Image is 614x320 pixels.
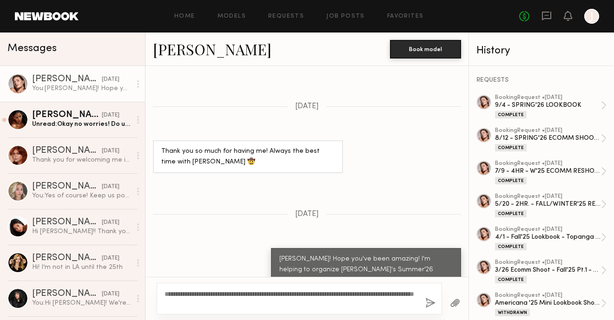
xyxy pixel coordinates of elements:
[32,120,131,129] div: Unread: Okay no worries! Do u have any possible dates?
[495,200,601,209] div: 5/20 - 2HR. - FALL/WINTER'25 RESHOOT
[390,45,461,52] a: Book model
[495,210,527,217] div: Complete
[153,39,271,59] a: [PERSON_NAME]
[495,134,601,143] div: 8/12 - SPRING'26 ECOMM SHOOT - 7HRS
[102,75,119,84] div: [DATE]
[495,95,607,118] a: bookingRequest •[DATE]9/4 - SPRING'26 LOOKBOOKComplete
[32,146,102,156] div: [PERSON_NAME]
[268,13,304,20] a: Requests
[495,276,527,283] div: Complete
[32,299,131,307] div: You: Hi [PERSON_NAME]! We're reaching out from the [PERSON_NAME] Jeans wholesale department ([URL...
[495,194,601,200] div: booking Request • [DATE]
[495,260,607,283] a: bookingRequest •[DATE]3/26 Ecomm Shoot - Fall'25 Pt.1 - 4HR.Complete
[495,128,607,151] a: bookingRequest •[DATE]8/12 - SPRING'26 ECOMM SHOOT - 7HRSComplete
[495,233,601,242] div: 4/1 - Fall'25 Lookbook - Topanga - 6HRS
[495,95,601,101] div: booking Request • [DATE]
[32,218,102,227] div: [PERSON_NAME]
[476,77,607,84] div: REQUESTS
[174,13,195,20] a: Home
[32,75,102,84] div: [PERSON_NAME]
[279,254,453,307] div: [PERSON_NAME]! Hope you've been amazing! I'm helping to organize [PERSON_NAME]'s Summer'26 Ecomm ...
[7,43,57,54] span: Messages
[102,147,119,156] div: [DATE]
[495,227,607,250] a: bookingRequest •[DATE]4/1 - Fall'25 Lookbook - Topanga - 6HRSComplete
[495,161,607,184] a: bookingRequest •[DATE]7/9 - 4HR - W'25 ECOMM RESHOOTComplete
[32,227,131,236] div: Hi [PERSON_NAME]!! Thank you so much for thinking of me!! I’m currently only able to fly out for ...
[102,111,119,120] div: [DATE]
[387,13,424,20] a: Favorites
[495,194,607,217] a: bookingRequest •[DATE]5/20 - 2HR. - FALL/WINTER'25 RESHOOTComplete
[495,227,601,233] div: booking Request • [DATE]
[32,182,102,191] div: [PERSON_NAME]
[495,243,527,250] div: Complete
[102,290,119,299] div: [DATE]
[495,128,601,134] div: booking Request • [DATE]
[326,13,365,20] a: Job Posts
[102,183,119,191] div: [DATE]
[32,263,131,272] div: Hi! I’m not in LA until the 25th
[495,293,607,316] a: bookingRequest •[DATE]Americana '25 Mini Lookbook Shoot - 5HRSWithdrawn
[102,254,119,263] div: [DATE]
[32,289,102,299] div: [PERSON_NAME]
[495,177,527,184] div: Complete
[584,9,599,24] a: J
[495,111,527,118] div: Complete
[295,210,319,218] span: [DATE]
[218,13,246,20] a: Models
[476,46,607,56] div: History
[495,161,601,167] div: booking Request • [DATE]
[32,254,102,263] div: [PERSON_NAME]
[102,218,119,227] div: [DATE]
[495,260,601,266] div: booking Request • [DATE]
[495,299,601,307] div: Americana '25 Mini Lookbook Shoot - 5HRS
[495,144,527,151] div: Complete
[495,101,601,110] div: 9/4 - SPRING'26 LOOKBOOK
[495,309,530,316] div: Withdrawn
[32,111,102,120] div: [PERSON_NAME]
[161,146,335,168] div: Thank you so much for having me! Always the best time with [PERSON_NAME] 🤠
[390,40,461,59] button: Book model
[32,156,131,164] div: Thank you for welcoming me in [DATE]! I hope to hear from you soon 💞
[32,191,131,200] div: You: Yes of course! Keep us posted🤗
[495,266,601,274] div: 3/26 Ecomm Shoot - Fall'25 Pt.1 - 4HR.
[32,84,131,93] div: You: [PERSON_NAME]! Hope you've been amazing! I'm helping to organize [PERSON_NAME]'s Summer'26 E...
[495,293,601,299] div: booking Request • [DATE]
[495,167,601,176] div: 7/9 - 4HR - W'25 ECOMM RESHOOT
[295,103,319,111] span: [DATE]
